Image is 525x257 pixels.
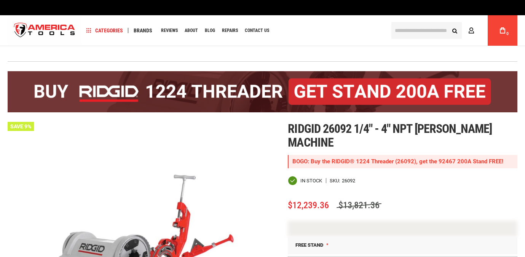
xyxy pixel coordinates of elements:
a: Repairs [219,26,241,36]
a: 0 [495,15,510,46]
a: About [181,26,201,36]
img: America Tools [8,16,81,45]
a: Categories [83,26,126,36]
span: Contact Us [245,28,269,33]
strong: SKU [330,178,342,183]
span: In stock [300,178,322,183]
span: 0 [506,32,509,36]
span: Reviews [161,28,178,33]
span: $13,821.36 [337,200,381,211]
div: BOGO: Buy the RIDGID® 1224 Threader (26092), get the 92467 200A Stand FREE! [288,155,517,168]
a: Reviews [158,26,181,36]
div: Availability [288,176,322,185]
span: Brands [134,28,152,33]
div: 26092 [342,178,355,183]
span: $12,239.36 [288,200,329,211]
span: Ridgid 26092 1/4" - 4" npt [PERSON_NAME] machine [288,121,492,150]
img: BOGO: Buy the RIDGID® 1224 Threader (26092), get the 92467 200A Stand FREE! [8,71,517,112]
span: Categories [86,28,123,33]
a: Contact Us [241,26,273,36]
button: Search [447,23,462,38]
a: Blog [201,26,219,36]
span: About [185,28,198,33]
span: Free Stand [295,242,323,248]
a: Brands [130,26,156,36]
a: store logo [8,16,81,45]
span: Repairs [222,28,238,33]
span: Blog [205,28,215,33]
